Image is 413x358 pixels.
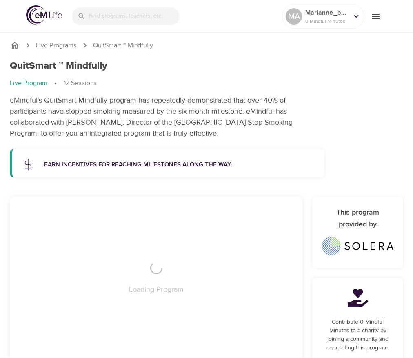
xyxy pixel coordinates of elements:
h1: QuitSmart ™ Mindfully [10,60,107,72]
div: MA [286,8,302,25]
h6: This program provided by [322,207,393,230]
img: logo [26,5,62,25]
p: QuitSmart ™ Mindfully [93,41,153,50]
p: 0 Mindful Minutes [305,18,349,25]
nav: breadcrumb [10,78,403,88]
p: Live Program [10,78,47,88]
p: eMindful's QuitSmart Mindfully program has repeatedly demonstrated that over 40% of participants ... [10,95,316,139]
input: Find programs, teachers, etc... [89,7,180,25]
a: Live Programs [36,41,77,50]
p: Earn incentives for reaching milestones along the way. [44,160,315,170]
p: Contribute 0 Mindful Minutes to a charity by joining a community and completing this program. [322,318,393,352]
p: Marianne_b2ab47 [305,8,349,18]
nav: breadcrumb [10,40,403,50]
img: Solera%20logo_horz_full%20color_2020.png [322,237,393,255]
p: Loading Program [129,284,184,295]
button: menu [364,5,387,27]
p: 12 Sessions [64,78,97,88]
